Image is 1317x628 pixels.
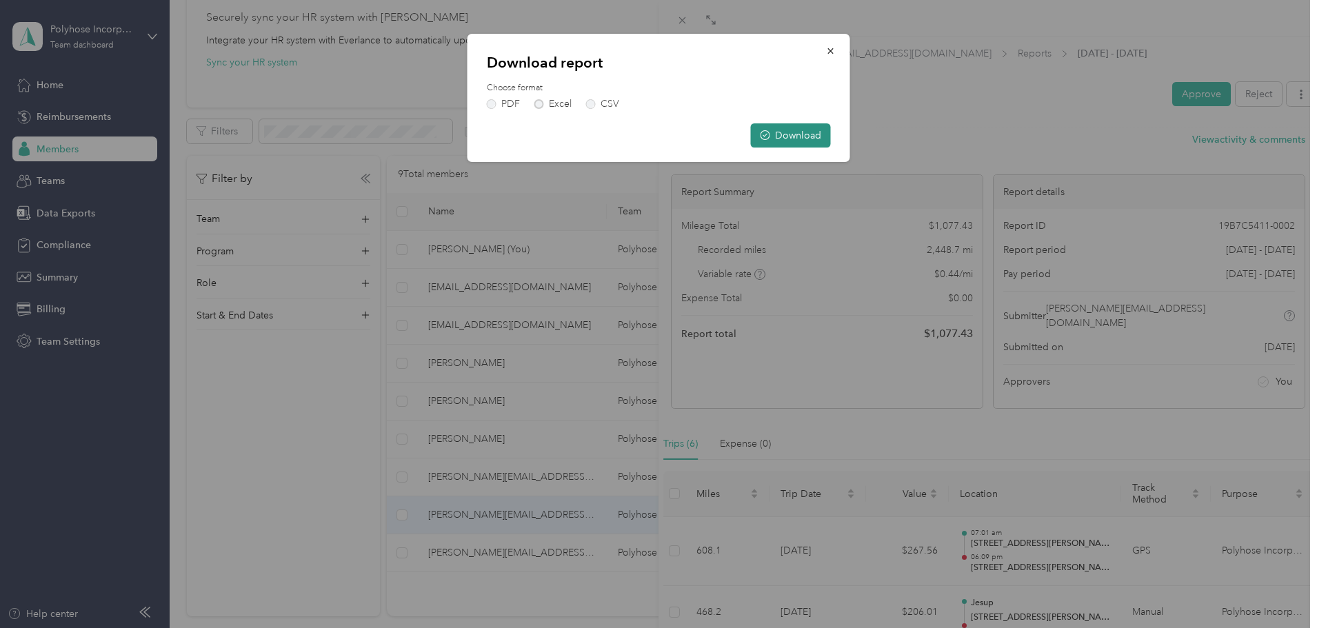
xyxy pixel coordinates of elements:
button: Download [751,123,831,148]
label: PDF [487,99,520,109]
iframe: Everlance-gr Chat Button Frame [1240,551,1317,628]
p: Download report [487,53,831,72]
label: Excel [534,99,572,109]
label: CSV [586,99,619,109]
label: Choose format [487,82,831,94]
